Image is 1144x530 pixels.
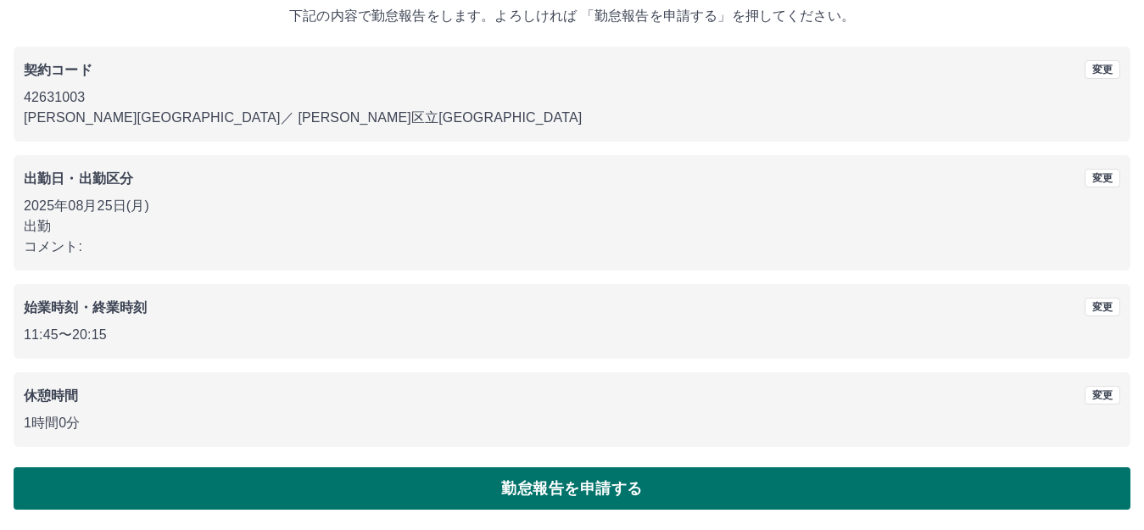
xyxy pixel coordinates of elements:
[24,216,1120,237] p: 出勤
[24,171,133,186] b: 出勤日・出勤区分
[24,87,1120,108] p: 42631003
[24,300,147,315] b: 始業時刻・終業時刻
[1085,60,1120,79] button: 変更
[24,196,1120,216] p: 2025年08月25日(月)
[1085,386,1120,404] button: 変更
[14,6,1130,26] p: 下記の内容で勤怠報告をします。よろしければ 「勤怠報告を申請する」を押してください。
[24,413,1120,433] p: 1時間0分
[24,63,92,77] b: 契約コード
[24,388,79,403] b: 休憩時間
[1085,169,1120,187] button: 変更
[24,237,1120,257] p: コメント:
[14,467,1130,510] button: 勤怠報告を申請する
[24,325,1120,345] p: 11:45 〜 20:15
[1085,298,1120,316] button: 変更
[24,108,1120,128] p: [PERSON_NAME][GEOGRAPHIC_DATA] ／ [PERSON_NAME]区立[GEOGRAPHIC_DATA]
